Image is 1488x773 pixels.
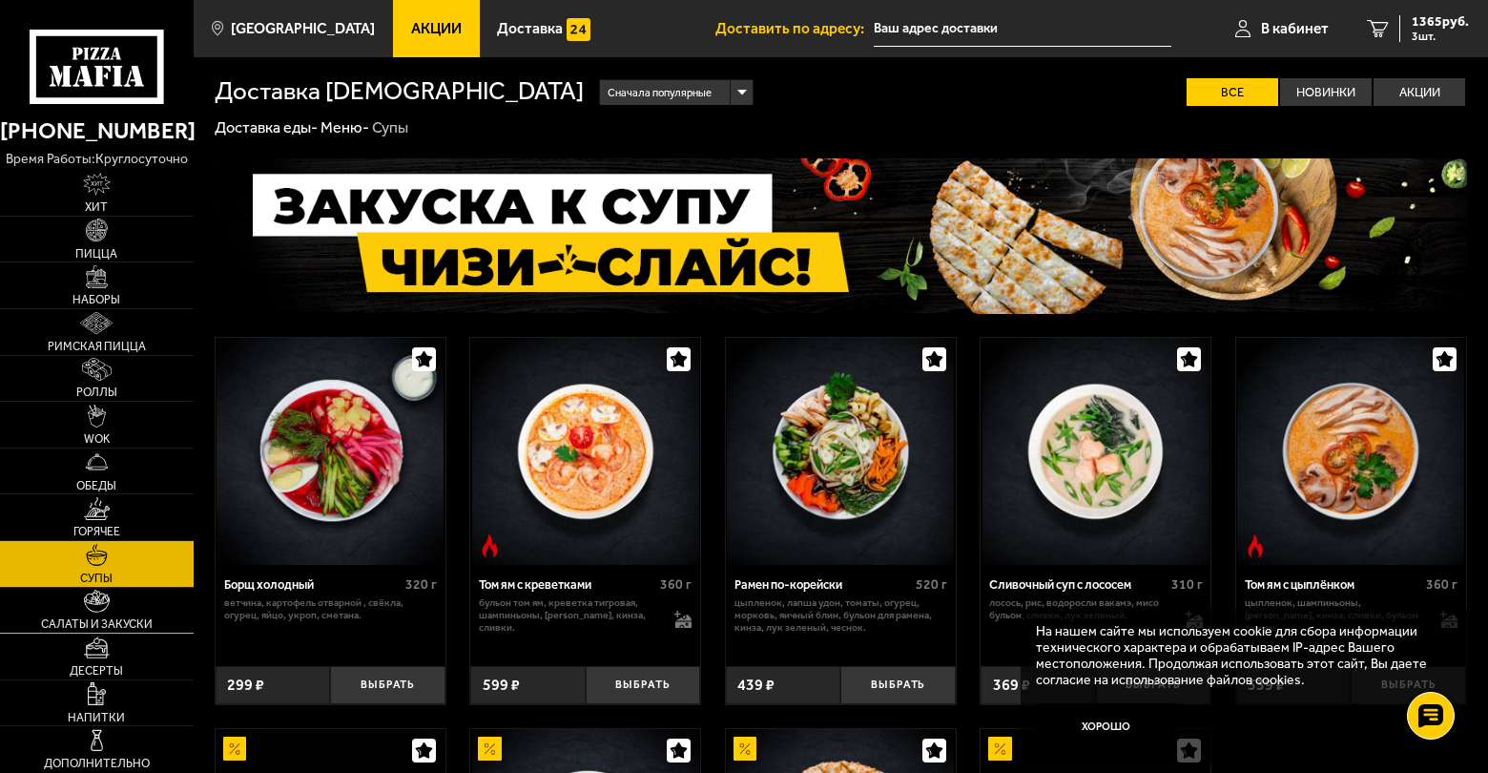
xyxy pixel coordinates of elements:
input: Ваш адрес доставки [874,11,1171,47]
a: Острое блюдоТом ям с цыплёнком [1236,338,1466,565]
img: Том ям с креветками [472,338,699,565]
span: Акции [411,21,462,36]
div: Том ям с креветками [479,577,655,593]
p: ветчина, картофель отварной , свёкла, огурец, яйцо, укроп, сметана. [224,596,437,621]
p: бульон том ям, креветка тигровая, шампиньоны, [PERSON_NAME], кинза, сливки. [479,596,659,634]
span: 360 г [1426,576,1457,593]
span: Пицца [75,248,117,260]
a: Доставка еды- [215,118,318,136]
span: 1365 руб. [1412,15,1469,29]
img: 15daf4d41897b9f0e9f617042186c801.svg [567,18,589,41]
img: Акционный [988,737,1011,760]
button: Выбрать [840,666,956,704]
p: цыпленок, шампиньоны, [PERSON_NAME], кинза, сливки, бульон том ям. [1245,596,1425,634]
button: Выбрать [330,666,445,704]
span: Римская пицца [48,341,146,352]
span: Напитки [68,712,125,723]
img: Акционный [734,737,756,760]
span: Салаты и закуски [41,618,153,630]
a: Рамен по-корейски [726,338,956,565]
span: 439 ₽ [737,678,775,693]
span: 599 ₽ [483,678,520,693]
span: Горячее [73,526,120,537]
span: Дополнительно [44,758,150,769]
img: Рамен по-корейски [727,338,954,565]
p: На нашем сайте мы используем cookie для сбора информации технического характера и обрабатываем IP... [1036,624,1440,688]
span: 299 ₽ [227,678,264,693]
span: Сначала популярные [608,78,712,108]
img: Том ям с цыплёнком [1237,338,1464,565]
img: Акционный [478,737,501,760]
label: Все [1187,78,1278,106]
span: 520 г [916,576,947,593]
span: 310 г [1171,576,1203,593]
span: Доставка [497,21,563,36]
img: Сливочный суп с лососем [982,338,1209,565]
img: Борщ холодный [217,338,444,565]
span: Доставить по адресу: [715,21,874,36]
span: Наборы [72,294,120,305]
div: Борщ холодный [224,577,401,593]
span: 369 ₽ [993,678,1030,693]
div: Сливочный суп с лососем [989,577,1166,593]
span: Роллы [76,386,117,398]
button: Выбрать [586,666,701,704]
img: Акционный [223,737,246,760]
a: Сливочный суп с лососем [981,338,1210,565]
span: 320 г [405,576,437,593]
img: Острое блюдо [478,534,501,557]
span: WOK [84,433,110,445]
button: Хорошо [1036,703,1175,750]
span: 3 шт. [1412,31,1469,42]
span: В кабинет [1261,21,1329,36]
span: [GEOGRAPHIC_DATA] [231,21,375,36]
p: лосось, рис, водоросли вакамэ, мисо бульон, сливки, лук зеленый. [989,596,1169,621]
a: Острое блюдоТом ям с креветками [470,338,700,565]
span: Десерты [70,665,123,677]
label: Акции [1374,78,1465,106]
p: цыпленок, лапша удон, томаты, огурец, морковь, яичный блин, бульон для рамена, кинза, лук зеленый... [734,596,947,634]
a: Меню- [320,118,369,136]
div: Супы [372,117,408,137]
div: Рамен по-корейски [734,577,911,593]
h1: Доставка [DEMOGRAPHIC_DATA] [215,79,584,104]
img: Острое блюдо [1244,534,1267,557]
span: 360 г [660,576,692,593]
label: Новинки [1280,78,1372,106]
div: Том ям с цыплёнком [1245,577,1421,593]
span: Хит [85,201,108,213]
span: Супы [80,573,113,584]
a: Борщ холодный [216,338,445,565]
span: Обеды [76,480,116,491]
